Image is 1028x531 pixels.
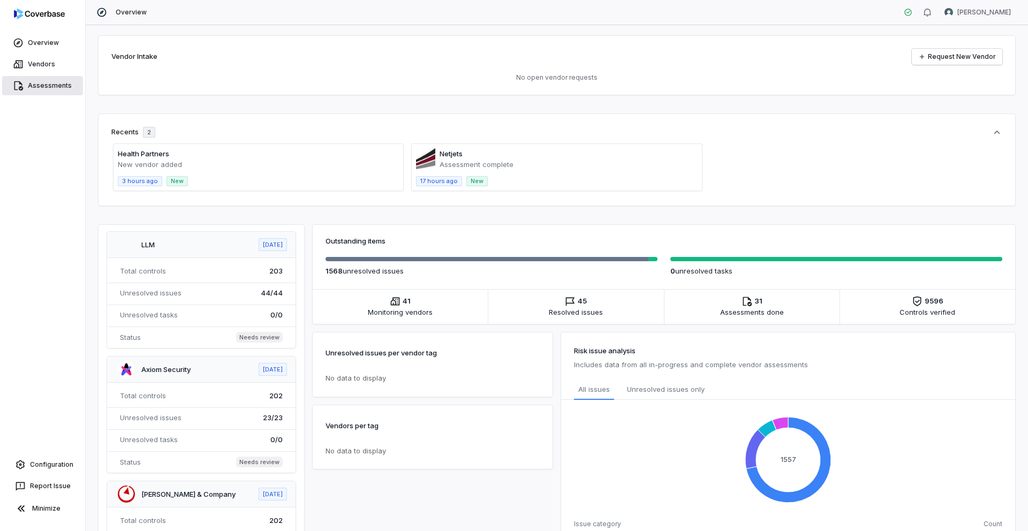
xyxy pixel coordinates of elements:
h2: Vendor Intake [111,51,157,62]
span: Assessments done [720,307,784,317]
div: Recents [111,127,155,138]
p: Vendors per tag [326,418,379,433]
a: [PERSON_NAME] & Company [141,490,236,498]
button: Report Issue [4,476,81,496]
span: 41 [403,296,411,307]
a: Health Partners [118,149,169,158]
span: All issues [578,384,610,395]
text: 1557 [781,455,796,464]
button: Minimize [4,498,81,519]
span: Controls verified [899,307,955,317]
a: Request New Vendor [912,49,1002,65]
a: Overview [2,33,83,52]
button: Adeola Ajiginni avatar[PERSON_NAME] [938,4,1017,20]
p: No data to display [326,446,540,457]
span: 1568 [326,267,343,275]
a: Configuration [4,455,81,474]
a: Axiom Security [141,365,191,374]
span: Unresolved issues only [627,384,705,396]
a: Vendors [2,55,83,74]
span: [PERSON_NAME] [957,8,1011,17]
span: Monitoring vendors [368,307,433,317]
p: Includes data from all in-progress and complete vendor assessments [574,358,1002,371]
p: Unresolved issues per vendor tag [326,345,437,360]
p: unresolved issue s [326,265,657,276]
span: Overview [116,8,147,17]
span: Resolved issues [549,307,603,317]
h3: Outstanding items [326,236,1002,246]
img: Adeola Ajiginni avatar [944,8,953,17]
p: No data to display [326,373,540,384]
a: LLM [141,240,155,249]
span: 31 [754,296,762,307]
span: 45 [578,296,587,307]
img: logo-D7KZi-bG.svg [14,9,65,19]
p: No open vendor requests [111,73,1002,82]
h3: Risk issue analysis [574,345,1002,356]
p: unresolved task s [670,265,1002,276]
a: Netjets [440,149,463,158]
span: Count [984,520,1002,528]
span: 0 [670,267,675,275]
span: 2 [147,128,151,136]
button: Recents2 [111,127,1002,138]
a: Assessments [2,76,83,95]
span: Issue category [574,520,621,528]
span: 9596 [925,296,943,307]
